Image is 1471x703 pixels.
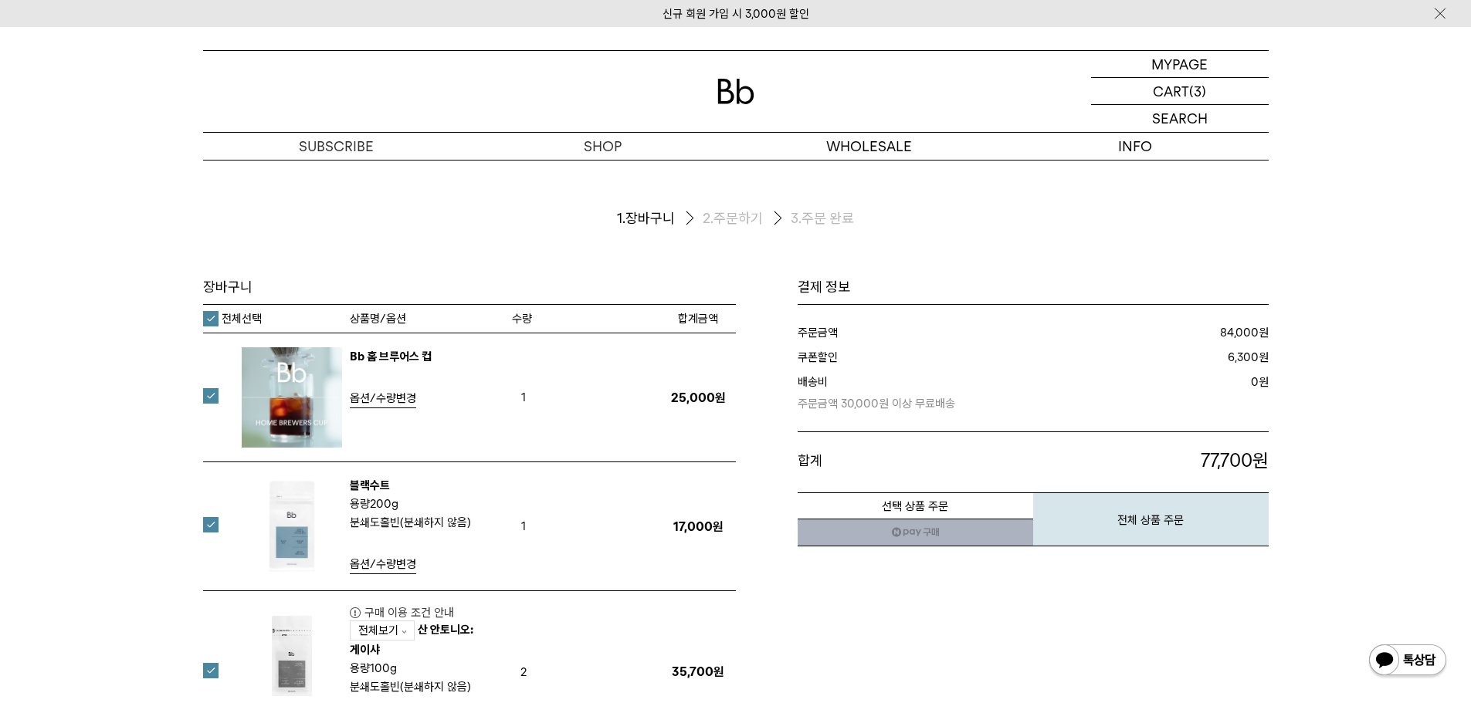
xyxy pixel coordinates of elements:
[370,661,397,675] b: 100g
[350,659,504,678] p: 용량
[1091,78,1269,105] a: CART (3)
[350,305,512,333] th: 상품명/옵션
[350,495,504,513] p: 용량
[1032,348,1269,367] dd: 원
[703,206,791,232] li: 주문하기
[617,209,625,228] span: 1.
[798,373,1103,413] dt: 배송비
[512,305,661,333] th: 수량
[1201,449,1252,471] span: 77,700
[380,680,471,694] b: 홀빈(분쇄하지 않음)
[370,497,398,511] b: 200g
[1368,643,1448,680] img: 카카오톡 채널 1:1 채팅 버튼
[661,519,736,534] p: 17,000원
[512,515,535,538] span: 1
[1103,373,1269,413] dd: 원
[203,133,469,160] a: SUBSCRIBE
[1002,133,1269,160] p: INFO
[203,278,736,296] h3: 장바구니
[350,391,416,405] span: 옵션/수량변경
[512,386,535,409] span: 1
[1091,51,1269,78] a: MYPAGE
[798,323,1029,342] dt: 주문금액
[798,519,1033,546] a: 새창
[791,209,802,228] span: 3.
[350,606,454,637] strong: 구매 이용 조건 안내
[203,311,262,326] label: 전체선택
[242,347,342,448] img: Bb 홈 브루어스 컵
[798,448,1012,474] dt: 합계
[663,7,809,21] a: 신규 회원 가입 시 3,000원 할인
[350,478,390,492] a: 블랙수트
[798,278,1269,296] h1: 결제 정보
[617,206,703,232] li: 장바구니
[402,630,406,634] img: 구매조건 이용안내 상세
[350,389,416,408] a: 옵션/수량변경
[1220,326,1259,340] strong: 84,000
[1228,350,1259,364] strong: 6,300
[350,555,416,574] a: 옵션/수량변경
[350,557,416,571] span: 옵션/수량변경
[1012,448,1269,474] p: 원
[350,513,504,532] p: 분쇄도
[1033,492,1269,546] button: 전체 상품 주문
[1153,78,1189,104] p: CART
[358,624,406,637] em: 전체보기
[1152,105,1208,132] p: SEARCH
[350,350,432,363] a: Bb 홈 브루어스 컵
[661,305,736,333] th: 합계금액
[380,515,471,529] b: 홀빈(분쇄하지 않음)
[703,209,713,228] span: 2.
[661,390,736,405] p: 25,000원
[661,664,736,679] p: 35,700원
[469,133,736,160] a: SHOP
[736,133,1002,160] p: WHOLESALE
[798,492,1033,519] button: 선택 상품 주문
[1251,375,1259,389] strong: 0
[798,391,1103,413] p: 주문금액 30,000원 이상 무료배송
[798,348,1033,367] dt: 쿠폰할인
[350,678,504,696] p: 분쇄도
[791,209,854,228] li: 주문 완료
[1029,323,1269,342] dd: 원
[717,79,754,104] img: 로고
[512,661,535,684] span: 2
[1151,51,1208,77] p: MYPAGE
[242,476,342,576] img: 블랙수트
[1189,78,1206,104] p: (3)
